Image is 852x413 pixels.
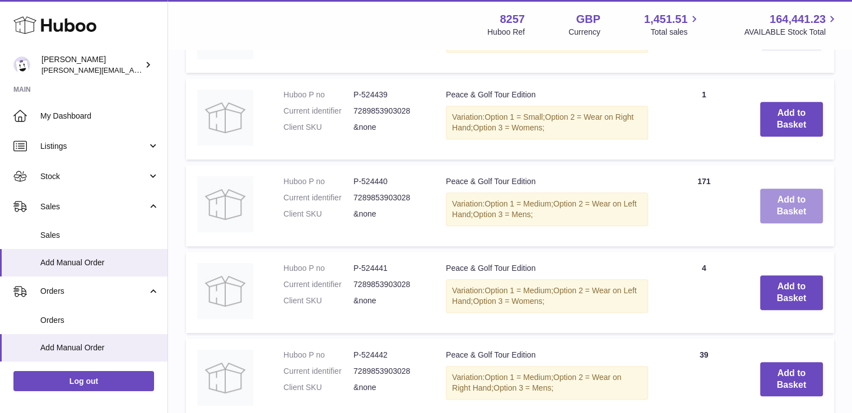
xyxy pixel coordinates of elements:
span: Total sales [650,27,700,37]
div: Variation: [446,193,648,226]
dt: Huboo P no [283,350,353,360]
dt: Client SKU [283,295,353,306]
dt: Current identifier [283,366,353,377]
dt: Current identifier [283,193,353,203]
span: Orders [40,315,159,326]
td: 171 [659,165,749,246]
div: Variation: [446,366,648,400]
span: AVAILABLE Stock Total [744,27,839,37]
dd: 7289853903028 [353,366,423,377]
div: Variation: [446,106,648,139]
span: Option 3 = Womens; [473,123,544,132]
img: Peace & Golf Tour Edition [197,350,253,406]
dt: Client SKU [283,382,353,393]
dt: Huboo P no [283,90,353,100]
td: Peace & Golf Tour Edition [435,165,659,246]
div: Variation: [446,279,648,313]
img: Peace & Golf Tour Edition [197,176,253,232]
td: Peace & Golf Tour Edition [435,78,659,159]
strong: GBP [576,12,600,27]
dt: Current identifier [283,106,353,116]
strong: 8257 [500,12,525,27]
span: Option 1 = Small; [485,112,545,121]
img: Peace & Golf Tour Edition [197,90,253,146]
dt: Client SKU [283,122,353,133]
dd: &none [353,295,423,306]
dd: 7289853903028 [353,279,423,290]
div: Currency [569,27,600,37]
dd: &none [353,382,423,393]
button: Add to Basket [760,102,823,137]
div: [PERSON_NAME] [41,54,142,76]
dt: Huboo P no [283,176,353,187]
span: 164,441.23 [770,12,826,27]
span: [PERSON_NAME][EMAIL_ADDRESS][DOMAIN_NAME] [41,65,225,74]
img: Mohsin@planlabsolutions.com [13,57,30,73]
td: 4 [659,252,749,333]
dd: &none [353,209,423,219]
dd: P-524439 [353,90,423,100]
span: Option 3 = Mens; [493,383,553,392]
button: Add to Basket [760,275,823,310]
span: Add Manual Order [40,342,159,353]
span: Option 3 = Womens; [473,297,544,306]
button: Add to Basket [760,189,823,223]
a: 164,441.23 AVAILABLE Stock Total [744,12,839,37]
span: Listings [40,141,147,152]
dd: P-524441 [353,263,423,274]
span: 1,451.51 [644,12,688,27]
a: 1,451.51 Total sales [644,12,701,37]
span: Option 1 = Medium; [485,286,553,295]
td: Peace & Golf Tour Edition [435,252,659,333]
dd: P-524442 [353,350,423,360]
td: 1 [659,78,749,159]
span: Sales [40,230,159,241]
dd: 7289853903028 [353,193,423,203]
dt: Huboo P no [283,263,353,274]
span: Option 2 = Wear on Right Hand; [452,373,621,392]
dt: Current identifier [283,279,353,290]
dd: &none [353,122,423,133]
span: Sales [40,201,147,212]
span: Add Manual Order [40,257,159,268]
a: Log out [13,371,154,391]
span: Option 3 = Mens; [473,210,533,219]
span: Stock [40,171,147,182]
img: Peace & Golf Tour Edition [197,263,253,319]
span: Orders [40,286,147,297]
dd: P-524440 [353,176,423,187]
span: Option 1 = Medium; [485,373,553,382]
button: Add to Basket [760,362,823,397]
dd: 7289853903028 [353,106,423,116]
span: My Dashboard [40,111,159,121]
dt: Client SKU [283,209,353,219]
span: Option 1 = Medium; [485,199,553,208]
div: Huboo Ref [487,27,525,37]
